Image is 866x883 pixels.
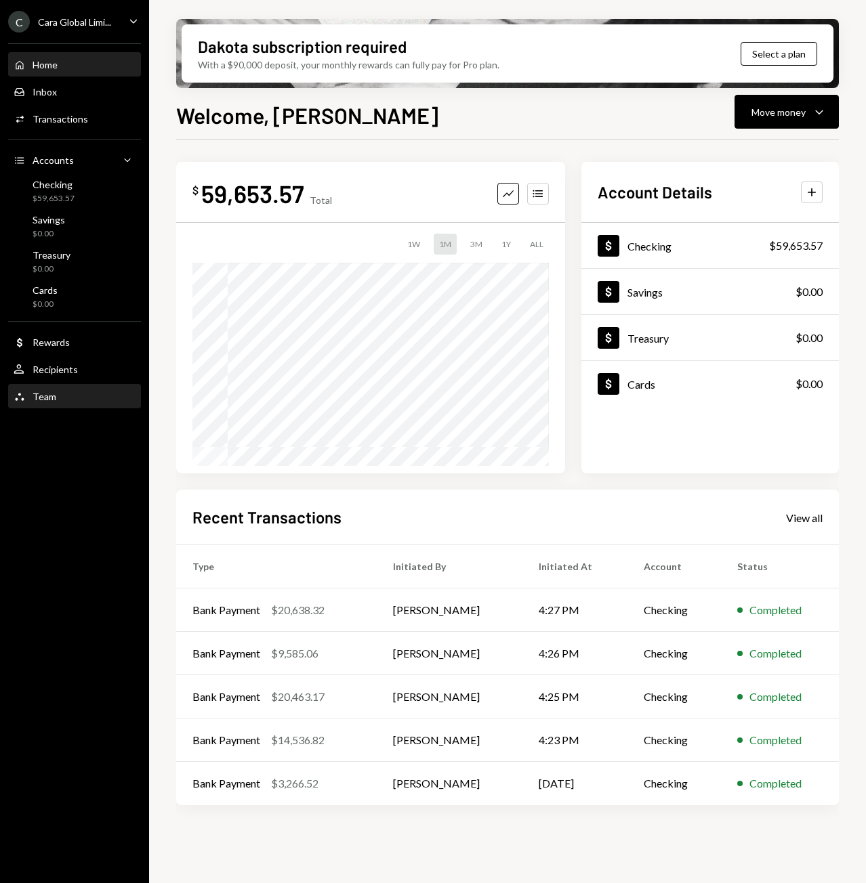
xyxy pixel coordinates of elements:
div: ALL [524,234,549,255]
div: Checking [33,179,75,190]
div: $0.00 [33,263,70,275]
div: Dakota subscription required [198,35,407,58]
a: Inbox [8,79,141,104]
td: [PERSON_NAME] [377,762,522,805]
button: Select a plan [741,42,817,66]
div: Rewards [33,337,70,348]
a: Transactions [8,106,141,131]
div: Team [33,391,56,402]
td: 4:26 PM [522,632,627,675]
div: Bank Payment [192,775,260,792]
td: 4:27 PM [522,588,627,632]
div: Checking [627,240,672,253]
div: C [8,11,30,33]
div: $14,536.82 [271,732,325,748]
h2: Account Details [598,181,712,203]
a: Treasury$0.00 [581,315,839,360]
a: Savings$0.00 [8,210,141,242]
div: Completed [749,602,802,618]
th: Type [176,545,377,588]
div: Bank Payment [192,689,260,705]
td: 4:25 PM [522,675,627,718]
div: Bank Payment [192,602,260,618]
div: $0.00 [796,376,823,392]
div: 59,653.57 [201,178,304,209]
div: $0.00 [796,330,823,346]
div: $20,463.17 [271,689,325,705]
a: Checking$59,653.57 [581,223,839,268]
td: [PERSON_NAME] [377,718,522,762]
div: $20,638.32 [271,602,325,618]
a: Rewards [8,330,141,354]
a: Recipients [8,357,141,381]
div: $ [192,184,199,197]
th: Initiated At [522,545,627,588]
div: Completed [749,775,802,792]
h1: Welcome, [PERSON_NAME] [176,102,438,129]
div: Home [33,59,58,70]
a: View all [786,510,823,525]
div: Bank Payment [192,645,260,662]
div: $3,266.52 [271,775,318,792]
th: Initiated By [377,545,522,588]
div: Cara Global Limi... [38,16,111,28]
div: $0.00 [796,284,823,300]
div: Completed [749,732,802,748]
div: Accounts [33,154,74,166]
a: Accounts [8,148,141,172]
div: Completed [749,689,802,705]
button: Move money [735,95,839,129]
div: Total [310,194,332,206]
td: [PERSON_NAME] [377,632,522,675]
td: [PERSON_NAME] [377,675,522,718]
div: View all [786,511,823,525]
td: Checking [627,718,721,762]
div: 3M [465,234,488,255]
td: Checking [627,632,721,675]
div: $59,653.57 [769,238,823,254]
h2: Recent Transactions [192,506,342,528]
div: $59,653.57 [33,193,75,204]
td: Checking [627,675,721,718]
a: Cards$0.00 [581,361,839,406]
div: $9,585.06 [271,645,318,662]
a: Cards$0.00 [8,280,141,313]
td: Checking [627,762,721,805]
td: 4:23 PM [522,718,627,762]
div: Cards [33,284,58,296]
div: Cards [627,378,655,391]
div: Recipients [33,364,78,375]
div: 1M [434,234,457,255]
div: Treasury [627,332,669,345]
div: With a $90,000 deposit, your monthly rewards can fully pay for Pro plan. [198,58,499,72]
th: Status [721,545,839,588]
th: Account [627,545,721,588]
td: [DATE] [522,762,627,805]
a: Checking$59,653.57 [8,175,141,207]
div: 1Y [496,234,516,255]
div: Inbox [33,86,57,98]
td: [PERSON_NAME] [377,588,522,632]
div: 1W [402,234,426,255]
div: Bank Payment [192,732,260,748]
div: Move money [751,105,806,119]
td: Checking [627,588,721,632]
div: Transactions [33,113,88,125]
a: Home [8,52,141,77]
a: Team [8,384,141,408]
div: Savings [33,214,65,225]
a: Treasury$0.00 [8,245,141,278]
div: Savings [627,286,663,299]
div: $0.00 [33,299,58,310]
div: Completed [749,645,802,662]
div: Treasury [33,249,70,261]
div: $0.00 [33,228,65,240]
a: Savings$0.00 [581,269,839,314]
